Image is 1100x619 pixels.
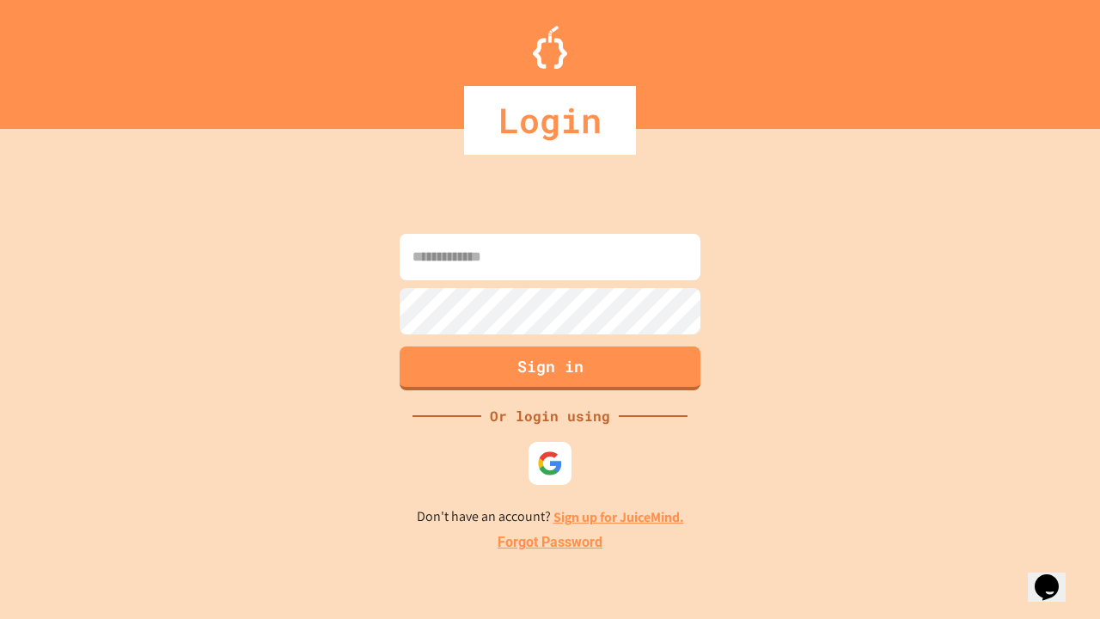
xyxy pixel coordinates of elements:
[537,450,563,476] img: google-icon.svg
[498,532,602,553] a: Forgot Password
[400,346,700,390] button: Sign in
[1028,550,1083,602] iframe: chat widget
[417,506,684,528] p: Don't have an account?
[957,475,1083,549] iframe: chat widget
[464,86,636,155] div: Login
[481,406,619,426] div: Or login using
[533,26,567,69] img: Logo.svg
[553,508,684,526] a: Sign up for JuiceMind.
